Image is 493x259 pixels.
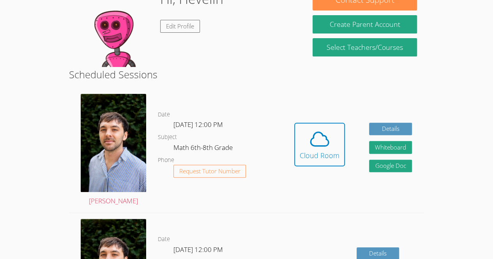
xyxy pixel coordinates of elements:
[369,160,412,173] a: Google Doc
[179,168,240,174] span: Request Tutor Number
[158,234,170,244] dt: Date
[81,94,146,206] a: [PERSON_NAME]
[173,165,246,178] button: Request Tutor Number
[369,123,412,136] a: Details
[173,142,234,155] dd: Math 6th-8th Grade
[81,94,146,192] img: profile.jpg
[294,123,345,166] button: Cloud Room
[158,132,177,142] dt: Subject
[69,67,424,82] h2: Scheduled Sessions
[313,38,417,56] a: Select Teachers/Courses
[369,141,412,154] button: Whiteboard
[173,245,223,254] span: [DATE] 12:00 PM
[313,15,417,33] button: Create Parent Account
[158,110,170,120] dt: Date
[158,155,174,165] dt: Phone
[173,120,223,129] span: [DATE] 12:00 PM
[160,20,200,33] a: Edit Profile
[300,150,339,161] div: Cloud Room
